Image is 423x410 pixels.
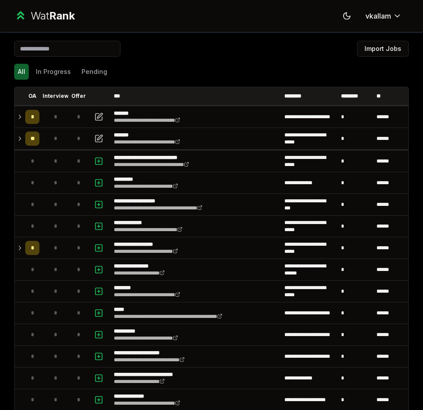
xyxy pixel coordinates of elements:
[14,9,75,23] a: WatRank
[43,93,69,100] p: Interview
[49,9,75,22] span: Rank
[78,64,111,80] button: Pending
[358,8,409,24] button: vkallam
[31,9,75,23] div: Wat
[357,41,409,57] button: Import Jobs
[32,64,74,80] button: In Progress
[28,93,36,100] p: OA
[71,93,86,100] p: Offer
[365,11,391,21] span: vkallam
[14,64,29,80] button: All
